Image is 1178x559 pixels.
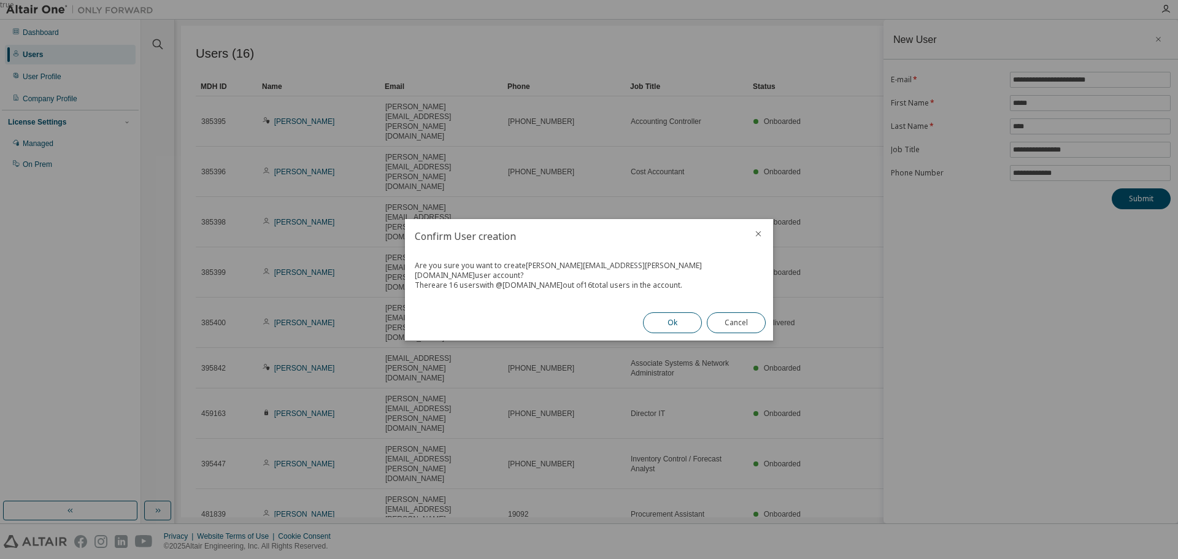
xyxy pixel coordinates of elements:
div: There are 16 users with @ [DOMAIN_NAME] out of 16 total users in the account. [415,280,763,290]
h2: Confirm User creation [405,219,744,253]
button: Cancel [707,312,766,333]
button: close [753,229,763,239]
div: Are you sure you want to create [PERSON_NAME][EMAIL_ADDRESS][PERSON_NAME][DOMAIN_NAME] user account? [415,261,763,280]
button: Ok [643,312,702,333]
